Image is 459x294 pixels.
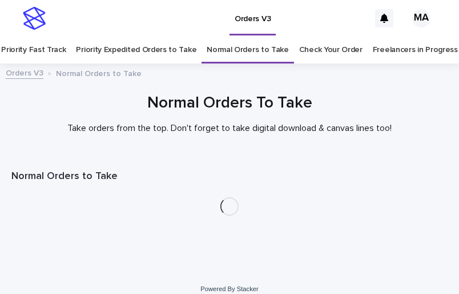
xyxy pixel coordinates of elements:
[373,37,458,63] a: Freelancers in Progress
[1,37,66,63] a: Priority Fast Track
[412,9,430,27] div: MA
[200,285,258,292] a: Powered By Stacker
[56,66,142,79] p: Normal Orders to Take
[207,37,289,63] a: Normal Orders to Take
[11,123,448,134] p: Take orders from the top. Don't forget to take digital download & canvas lines too!
[11,93,448,114] h1: Normal Orders To Take
[23,7,46,30] img: stacker-logo-s-only.png
[76,37,196,63] a: Priority Expedited Orders to Take
[11,170,448,184] h1: Normal Orders to Take
[299,37,363,63] a: Check Your Order
[6,66,43,79] a: Orders V3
